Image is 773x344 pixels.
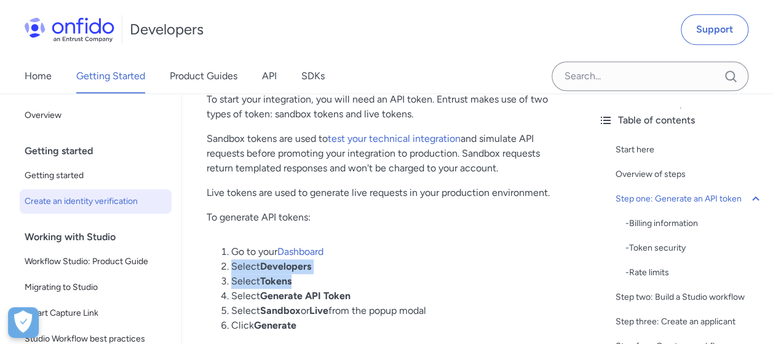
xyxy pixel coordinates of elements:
[328,133,461,144] a: test your technical integration
[681,14,748,45] a: Support
[277,246,323,257] a: Dashboard
[25,139,176,163] div: Getting started
[20,249,172,274] a: Workflow Studio: Product Guide
[616,315,763,329] a: Step three: Create an applicant
[231,274,564,289] li: Select
[25,108,167,123] span: Overview
[616,290,763,305] a: Step two: Build a Studio workflow
[20,301,172,326] a: Smart Capture Link
[25,306,167,321] span: Smart Capture Link
[231,289,564,303] li: Select
[625,265,763,280] div: - Rate limits
[260,290,351,302] strong: Generate API Token
[20,103,172,128] a: Overview
[616,192,763,206] a: Step one: Generate an API token
[309,305,328,316] strong: Live
[8,307,39,338] button: Open Preferences
[25,280,167,295] span: Migrating to Studio
[25,225,176,249] div: Working with Studio
[20,275,172,300] a: Migrating to Studio
[254,319,296,331] strong: Generate
[25,194,167,209] span: Create an identity verification
[231,318,564,333] li: Click
[301,59,325,93] a: SDKs
[20,189,172,214] a: Create an identity verification
[231,259,564,274] li: Select
[231,244,564,259] li: Go to your
[552,61,748,91] input: Onfido search input field
[8,307,39,338] div: Cookie Preferences
[625,265,763,280] a: -Rate limits
[170,59,237,93] a: Product Guides
[25,254,167,269] span: Workflow Studio: Product Guide
[625,216,763,231] a: -Billing information
[616,143,763,157] a: Start here
[598,113,763,128] div: Table of contents
[616,167,763,182] a: Overview of steps
[207,210,564,225] p: To generate API tokens:
[625,241,763,256] a: -Token security
[260,260,311,272] strong: Developers
[625,241,763,256] div: - Token security
[207,186,564,200] p: Live tokens are used to generate live requests in your production environment.
[25,59,52,93] a: Home
[260,275,291,287] strong: Tokens
[260,305,301,316] strong: Sandbox
[207,92,564,122] p: To start your integration, you will need an API token. Entrust makes use of two types of token: s...
[130,20,204,39] h1: Developers
[262,59,277,93] a: API
[207,131,564,176] p: Sandbox tokens are used to and simulate API requests before promoting your integration to product...
[25,17,114,42] img: Onfido Logo
[25,168,167,183] span: Getting started
[20,163,172,188] a: Getting started
[76,59,145,93] a: Getting Started
[625,216,763,231] div: - Billing information
[231,303,564,318] li: Select or from the popup modal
